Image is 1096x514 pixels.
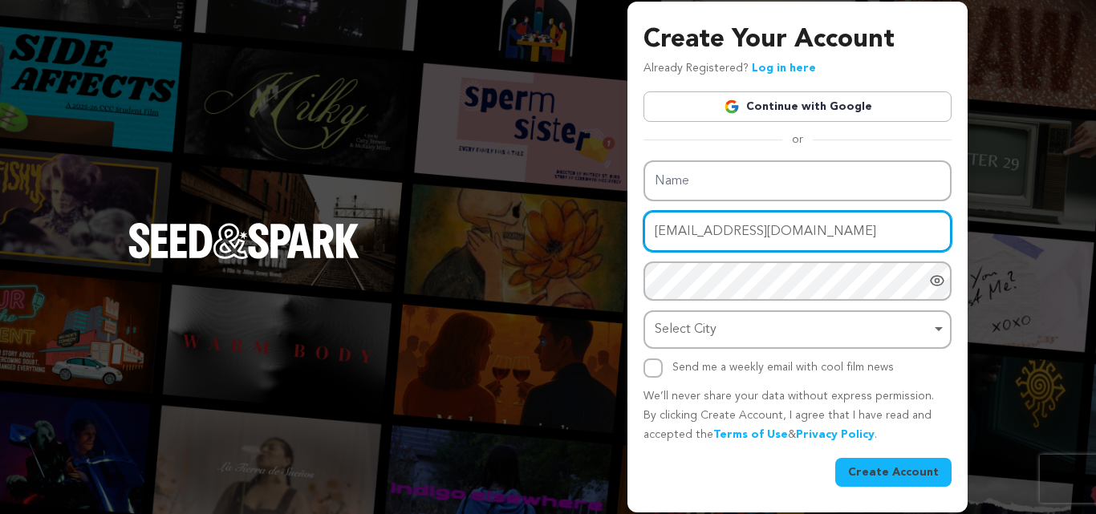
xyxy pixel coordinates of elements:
img: Google logo [724,99,740,115]
input: Name [643,160,952,201]
img: Seed&Spark Logo [128,223,359,258]
a: Continue with Google [643,91,952,122]
span: or [782,132,813,148]
p: We’ll never share your data without express permission. By clicking Create Account, I agree that ... [643,387,952,444]
a: Log in here [752,63,816,74]
a: Privacy Policy [796,429,875,440]
a: Show password as plain text. Warning: this will display your password on the screen. [929,273,945,289]
div: Select City [655,318,931,342]
input: Email address [643,211,952,252]
h3: Create Your Account [643,21,952,59]
button: Create Account [835,458,952,487]
label: Send me a weekly email with cool film news [672,362,894,373]
a: Seed&Spark Homepage [128,223,359,290]
a: Terms of Use [713,429,788,440]
p: Already Registered? [643,59,816,79]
